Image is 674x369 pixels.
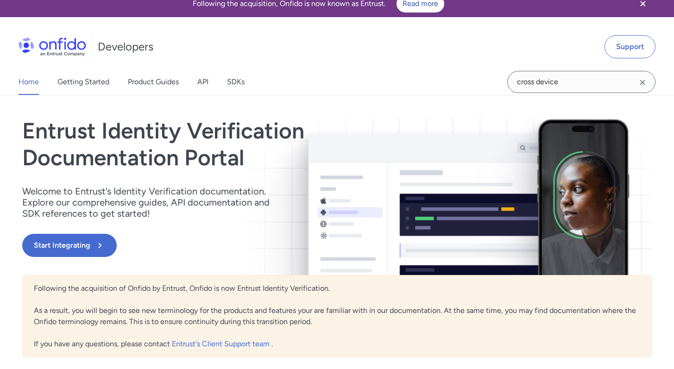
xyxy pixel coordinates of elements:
[98,39,153,54] h1: Developers
[57,69,109,95] a: Getting Started
[172,339,271,348] a: Entrust's Client Support team
[605,35,655,58] a: Support
[197,69,208,95] a: API
[637,77,648,88] svg: Clear search field button
[507,71,655,93] input: Onfido search input field
[22,234,117,257] button: Start Integrating
[22,186,282,219] p: Welcome to Entrust’s Identity Verification documentation. Explore our comprehensive guides, API d...
[227,69,245,95] a: SDKs
[19,38,86,56] img: Onfido Logo
[22,118,463,171] h1: Entrust Identity Verification Documentation Portal
[128,69,179,95] a: Product Guides
[19,69,39,95] a: Home
[22,275,652,357] div: Following the acquisition of Onfido by Entrust, Onfido is now Entrust Identity Verification. As a...
[22,234,463,257] a: Start Integrating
